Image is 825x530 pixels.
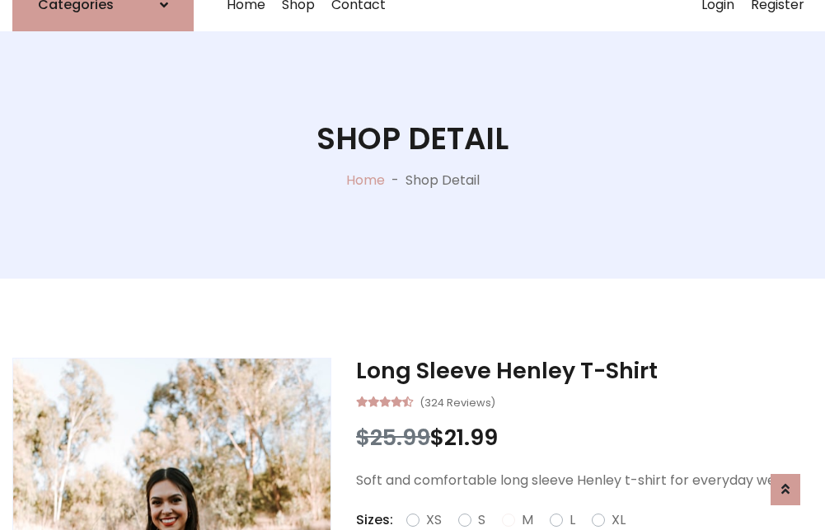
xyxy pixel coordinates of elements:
label: M [522,510,533,530]
a: Home [346,171,385,190]
span: $25.99 [356,422,430,453]
span: 21.99 [444,422,498,453]
p: Soft and comfortable long sleeve Henley t-shirt for everyday wear. [356,471,813,490]
label: L [570,510,575,530]
label: XS [426,510,442,530]
h3: Long Sleeve Henley T-Shirt [356,358,813,384]
p: Shop Detail [405,171,480,190]
h1: Shop Detail [316,120,509,157]
label: XL [612,510,626,530]
h3: $ [356,424,813,451]
label: S [478,510,485,530]
p: - [385,171,405,190]
p: Sizes: [356,510,393,530]
small: (324 Reviews) [420,392,495,411]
